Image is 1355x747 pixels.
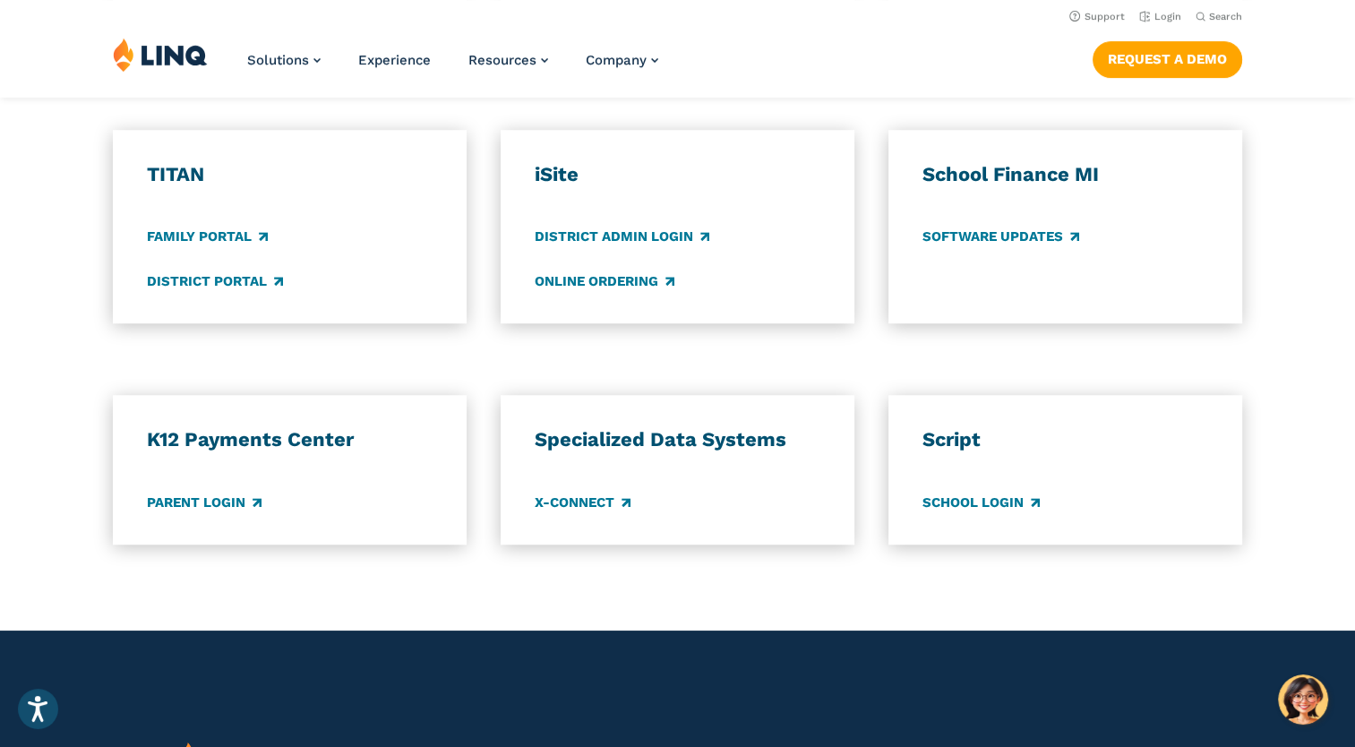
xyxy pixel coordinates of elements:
[586,52,658,68] a: Company
[535,427,820,452] h3: Specialized Data Systems
[358,52,431,68] a: Experience
[922,162,1208,187] h3: School Finance MI
[1069,11,1125,22] a: Support
[535,228,709,247] a: District Admin Login
[468,52,536,68] span: Resources
[1196,10,1242,23] button: Open Search Bar
[147,271,283,291] a: District Portal
[535,162,820,187] h3: iSite
[922,228,1079,247] a: Software Updates
[586,52,647,68] span: Company
[922,427,1208,452] h3: Script
[113,38,208,72] img: LINQ | K‑12 Software
[1139,11,1181,22] a: Login
[1093,38,1242,77] nav: Button Navigation
[147,493,262,512] a: Parent Login
[247,38,658,97] nav: Primary Navigation
[247,52,321,68] a: Solutions
[1093,41,1242,77] a: Request a Demo
[468,52,548,68] a: Resources
[1209,11,1242,22] span: Search
[1278,674,1328,725] button: Hello, have a question? Let’s chat.
[147,228,268,247] a: Family Portal
[247,52,309,68] span: Solutions
[147,162,433,187] h3: TITAN
[147,427,433,452] h3: K12 Payments Center
[535,493,630,512] a: X-Connect
[922,493,1040,512] a: School Login
[535,271,674,291] a: Online Ordering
